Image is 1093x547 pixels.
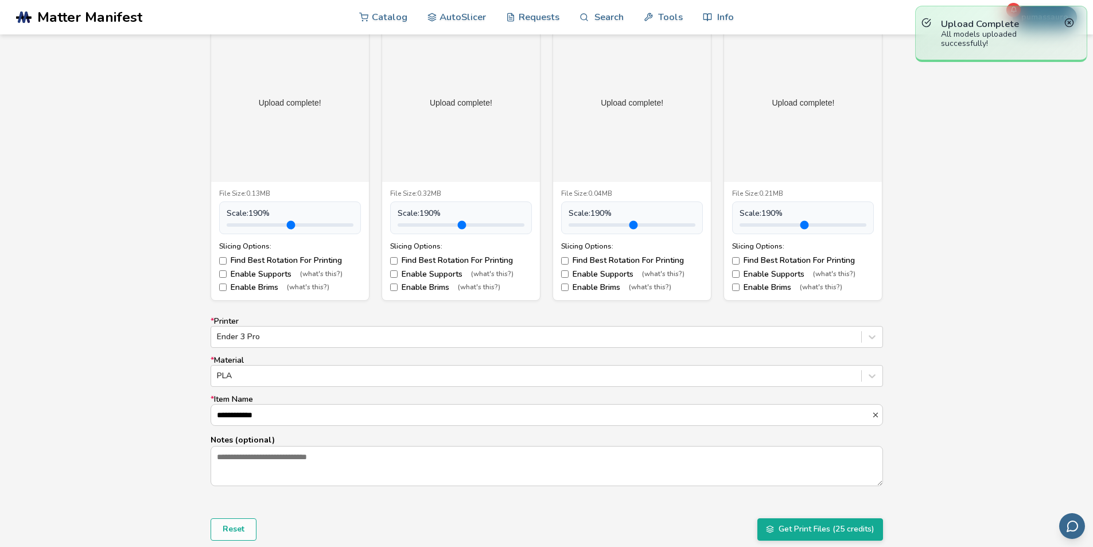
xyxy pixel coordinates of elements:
div: Upload complete! [430,98,492,107]
input: Enable Brims(what's this?) [219,284,227,291]
label: Printer [211,317,883,348]
span: (what's this?) [471,270,514,278]
label: Find Best Rotation For Printing [390,256,532,265]
label: Material [211,356,883,387]
span: (what's this?) [300,270,343,278]
input: *Item Name [211,405,872,425]
label: Find Best Rotation For Printing [219,256,361,265]
div: File Size: 0.32MB [390,190,532,198]
div: Upload complete! [772,98,834,107]
div: File Size: 0.21MB [732,190,874,198]
span: (what's this?) [813,270,855,278]
span: (what's this?) [458,284,500,292]
span: Matter Manifest [37,9,142,25]
div: Upload complete! [601,98,663,107]
div: Upload complete! [259,98,321,107]
input: Enable Brims(what's this?) [732,284,740,291]
button: Get Print Files (25 credits) [757,518,883,540]
input: Enable Brims(what's this?) [390,284,398,291]
label: Enable Supports [561,270,703,279]
span: Scale: 190 % [740,209,783,218]
label: Enable Brims [732,283,874,292]
label: Enable Brims [219,283,361,292]
label: Find Best Rotation For Printing [732,256,874,265]
label: Enable Brims [390,283,532,292]
label: Enable Supports [219,270,361,279]
div: Slicing Options: [219,242,361,250]
label: Item Name [211,395,883,426]
input: Find Best Rotation For Printing [390,257,398,265]
span: Scale: 190 % [398,209,441,218]
div: Slicing Options: [732,242,874,250]
span: (what's this?) [800,284,842,292]
textarea: Notes (optional) [211,447,882,486]
button: *Item Name [872,411,882,419]
button: Send feedback via email [1059,513,1085,539]
span: (what's this?) [287,284,329,292]
input: Find Best Rotation For Printing [732,257,740,265]
input: Enable Supports(what's this?) [732,270,740,278]
input: Find Best Rotation For Printing [561,257,569,265]
input: Enable Brims(what's this?) [561,284,569,291]
div: Slicing Options: [561,242,703,250]
label: Find Best Rotation For Printing [561,256,703,265]
div: All models uploaded successfully! [941,30,1061,48]
input: Enable Supports(what's this?) [390,270,398,278]
span: Scale: 190 % [227,209,270,218]
div: File Size: 0.04MB [561,190,703,198]
button: Reset [211,518,256,540]
label: Enable Supports [390,270,532,279]
input: Enable Supports(what's this?) [219,270,227,278]
label: Enable Brims [561,283,703,292]
input: Enable Supports(what's this?) [561,270,569,278]
input: Find Best Rotation For Printing [219,257,227,265]
div: File Size: 0.13MB [219,190,361,198]
p: Notes (optional) [211,434,883,446]
label: Enable Supports [732,270,874,279]
p: Upload Complete [941,18,1061,30]
div: Slicing Options: [390,242,532,250]
span: (what's this?) [629,284,671,292]
span: (what's this?) [642,270,684,278]
span: Scale: 190 % [569,209,612,218]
